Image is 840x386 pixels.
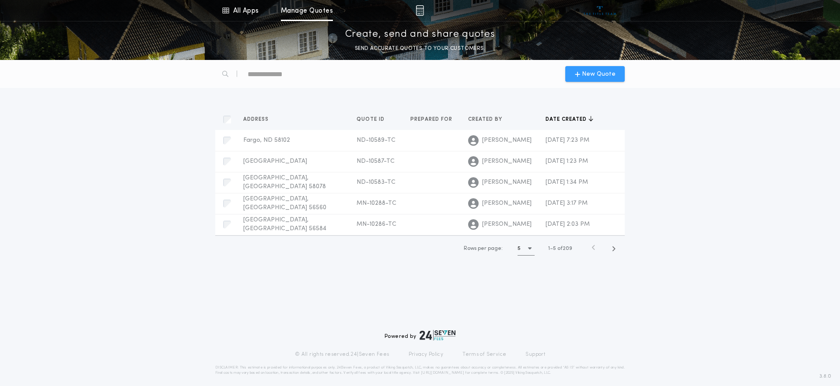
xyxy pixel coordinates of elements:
[416,5,424,16] img: img
[345,28,495,42] p: Create, send and share quotes
[243,196,326,211] span: [GEOGRAPHIC_DATA], [GEOGRAPHIC_DATA] 56560
[525,351,545,358] a: Support
[482,136,532,145] span: [PERSON_NAME]
[243,137,290,144] span: Fargo, ND 58102
[357,116,386,123] span: Quote ID
[582,70,616,79] span: New Quote
[482,178,532,187] span: [PERSON_NAME]
[409,351,444,358] a: Privacy Policy
[819,372,831,380] span: 3.8.0
[357,179,395,186] span: ND-10583-TC
[546,115,593,124] button: Date created
[243,115,275,124] button: Address
[546,179,588,186] span: [DATE] 1:34 PM
[462,351,506,358] a: Terms of Service
[553,246,556,251] span: 5
[215,365,625,375] p: DISCLAIMER: This estimate is provided for informational purposes only. 24|Seven Fees, a product o...
[565,66,625,82] button: New Quote
[464,246,503,251] span: Rows per page:
[243,158,307,165] span: [GEOGRAPHIC_DATA]
[548,246,550,251] span: 1
[243,175,326,190] span: [GEOGRAPHIC_DATA], [GEOGRAPHIC_DATA] 58078
[482,220,532,229] span: [PERSON_NAME]
[410,116,454,123] span: Prepared for
[546,158,588,165] span: [DATE] 1:23 PM
[546,221,590,228] span: [DATE] 2:03 PM
[546,116,588,123] span: Date created
[385,330,455,340] div: Powered by
[357,158,395,165] span: ND-10587-TC
[357,115,391,124] button: Quote ID
[518,244,521,253] h1: 5
[468,115,509,124] button: Created by
[584,6,616,15] img: vs-icon
[421,371,464,375] a: [URL][DOMAIN_NAME]
[357,200,396,207] span: MN-10288-TC
[482,199,532,208] span: [PERSON_NAME]
[546,200,588,207] span: [DATE] 3:17 PM
[557,245,572,253] span: of 209
[357,221,396,228] span: MN-10286-TC
[518,242,535,256] button: 5
[546,137,589,144] span: [DATE] 7:23 PM
[243,217,326,232] span: [GEOGRAPHIC_DATA], [GEOGRAPHIC_DATA] 56584
[468,116,504,123] span: Created by
[420,330,455,340] img: logo
[243,116,270,123] span: Address
[355,44,485,53] p: SEND ACCURATE QUOTES TO YOUR CUSTOMERS.
[482,157,532,166] span: [PERSON_NAME]
[295,351,389,358] p: © All rights reserved. 24|Seven Fees
[357,137,395,144] span: ND-10589-TC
